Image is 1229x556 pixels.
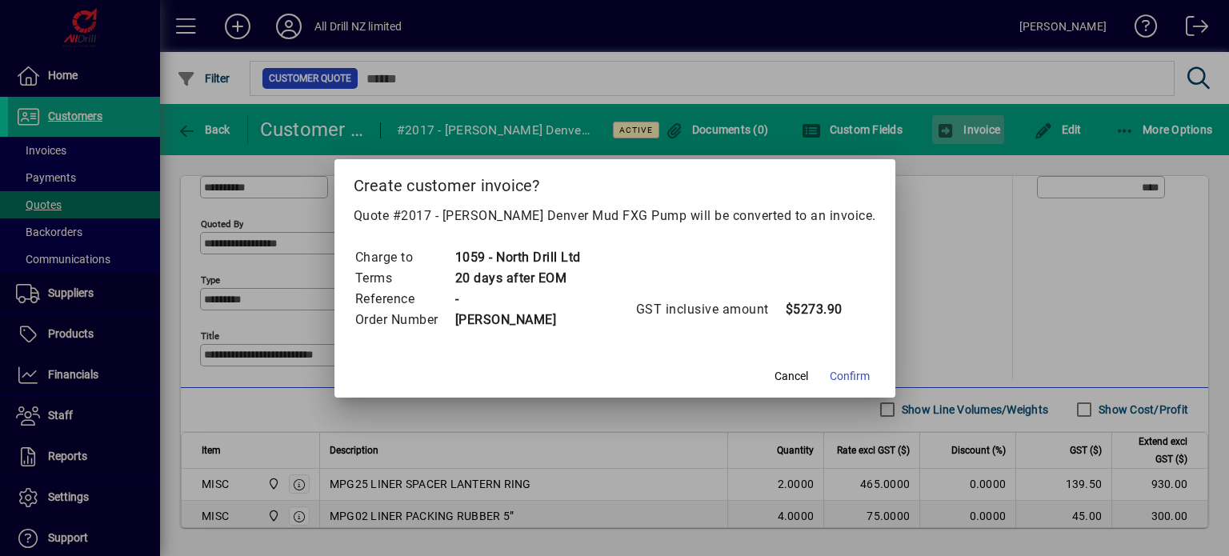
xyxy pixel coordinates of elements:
[334,159,895,206] h2: Create customer invoice?
[635,299,785,320] td: GST inclusive amount
[354,310,454,330] td: Order Number
[354,247,454,268] td: Charge to
[354,289,454,310] td: Reference
[775,368,808,385] span: Cancel
[830,368,870,385] span: Confirm
[823,362,876,391] button: Confirm
[454,310,581,330] td: [PERSON_NAME]
[454,247,581,268] td: 1059 - North Drill Ltd
[354,268,454,289] td: Terms
[766,362,817,391] button: Cancel
[454,268,581,289] td: 20 days after EOM
[785,299,849,320] td: $5273.90
[354,206,876,226] p: Quote #2017 - [PERSON_NAME] Denver Mud FXG Pump will be converted to an invoice.
[454,289,581,310] td: -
